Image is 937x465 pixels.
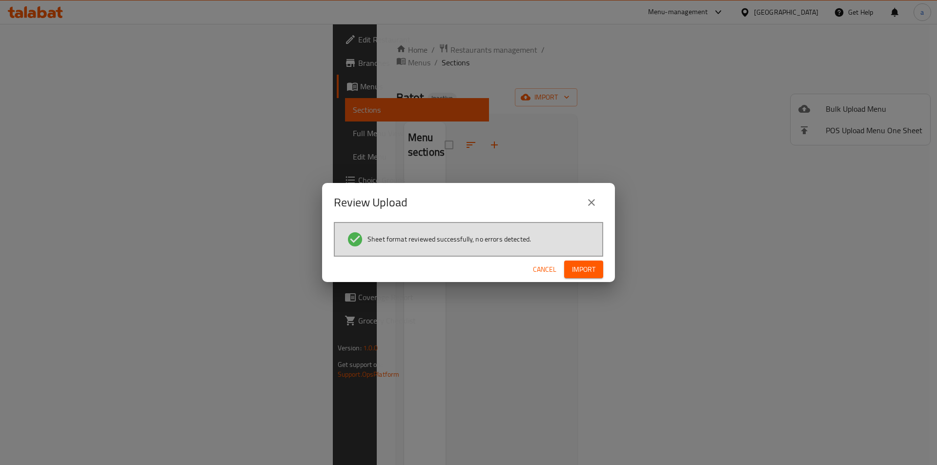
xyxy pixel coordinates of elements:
[533,263,556,276] span: Cancel
[334,195,407,210] h2: Review Upload
[564,261,603,279] button: Import
[529,261,560,279] button: Cancel
[367,234,531,244] span: Sheet format reviewed successfully, no errors detected.
[572,263,595,276] span: Import
[580,191,603,214] button: close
